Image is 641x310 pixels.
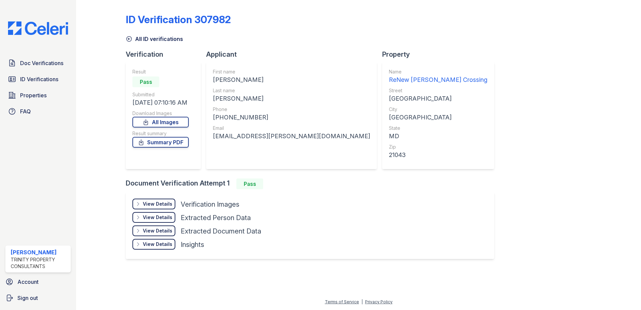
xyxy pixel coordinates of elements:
a: All Images [132,117,189,127]
div: [PHONE_NUMBER] [213,113,370,122]
div: Trinity Property Consultants [11,256,68,270]
a: Privacy Policy [365,299,393,304]
div: | [361,299,363,304]
span: FAQ [20,107,31,115]
div: [PERSON_NAME] [11,248,68,256]
div: [EMAIL_ADDRESS][PERSON_NAME][DOMAIN_NAME] [213,132,370,141]
a: ID Verifications [5,72,71,86]
a: Sign out [3,291,73,305]
div: View Details [143,241,172,248]
div: Extracted Document Data [181,226,261,236]
div: [GEOGRAPHIC_DATA] [389,113,487,122]
a: FAQ [5,105,71,118]
div: [DATE] 07:10:16 AM [132,98,189,107]
a: Properties [5,89,71,102]
div: Email [213,125,370,132]
iframe: chat widget [613,283,634,303]
div: Name [389,68,487,75]
div: Street [389,87,487,94]
div: View Details [143,201,172,207]
a: All ID verifications [126,35,183,43]
div: [GEOGRAPHIC_DATA] [389,94,487,103]
div: Download Images [132,110,189,117]
div: Verification [126,50,206,59]
div: Document Verification Attempt 1 [126,178,500,189]
div: Zip [389,144,487,150]
div: Submitted [132,91,189,98]
div: ID Verification 307982 [126,13,231,25]
div: View Details [143,214,172,221]
div: Verification Images [181,200,239,209]
span: Sign out [17,294,38,302]
a: Doc Verifications [5,56,71,70]
span: ID Verifications [20,75,58,83]
a: Summary PDF [132,137,189,148]
div: ReNew [PERSON_NAME] Crossing [389,75,487,85]
span: Doc Verifications [20,59,63,67]
div: Phone [213,106,370,113]
div: Extracted Person Data [181,213,251,222]
div: 21043 [389,150,487,160]
div: Property [382,50,500,59]
div: Pass [132,76,159,87]
div: City [389,106,487,113]
div: First name [213,68,370,75]
a: Account [3,275,73,289]
div: Applicant [206,50,382,59]
div: Insights [181,240,204,249]
div: Result [132,68,189,75]
a: Terms of Service [325,299,359,304]
span: Account [17,278,39,286]
div: View Details [143,227,172,234]
div: MD [389,132,487,141]
img: CE_Logo_Blue-a8612792a0a2168367f1c8372b55b34899dd931a85d93a1a3d3e32e68fde9ad4.png [3,21,73,35]
a: Name ReNew [PERSON_NAME] Crossing [389,68,487,85]
span: Properties [20,91,47,99]
div: Pass [236,178,263,189]
div: [PERSON_NAME] [213,94,370,103]
div: Last name [213,87,370,94]
div: [PERSON_NAME] [213,75,370,85]
div: Result summary [132,130,189,137]
div: State [389,125,487,132]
